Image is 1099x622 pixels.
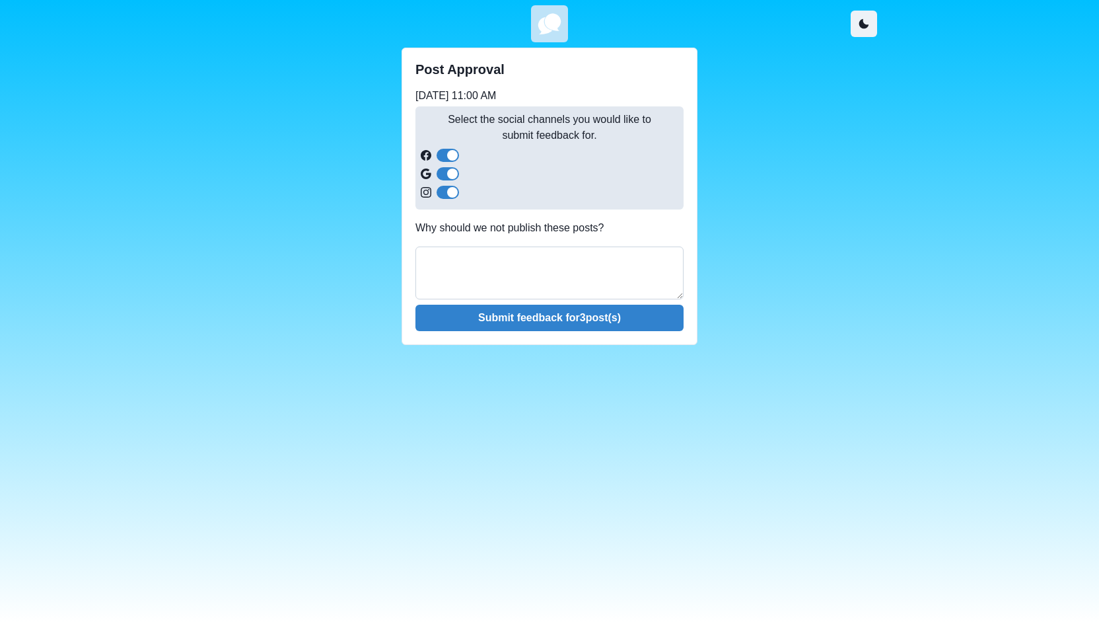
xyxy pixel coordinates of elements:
[415,88,684,104] p: [DATE] 11:00 AM
[851,11,877,37] button: Toggle Mode
[415,61,684,77] h2: Post Approval
[415,220,684,236] p: Why should we not publish these posts?
[534,8,565,40] img: u8dYElcwoIgCIIgCIIgCIIgCIIgCIIgCIIgCIIgCIIgCIIgCIIgCIIgCIIgCIIgCIKgBfgfhTKg+uHK8RYAAAAASUVORK5CYII=
[415,305,684,331] button: Submit feedback for3post(s)
[421,112,678,143] p: Select the social channels you would like to submit feedback for.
